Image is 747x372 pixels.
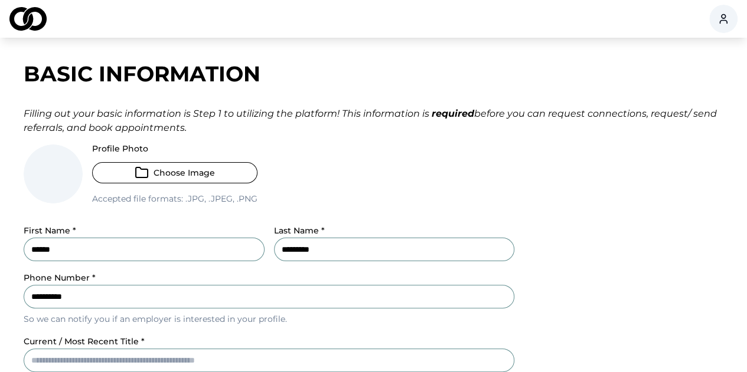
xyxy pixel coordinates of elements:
label: Profile Photo [92,144,257,153]
label: First Name * [24,225,76,236]
label: Phone Number * [24,272,96,283]
img: logo [9,7,47,31]
p: So we can notify you if an employer is interested in your profile. [24,313,514,325]
div: Basic Information [24,62,723,85]
span: .jpg, .jpeg, .png [183,193,257,204]
label: Last Name * [274,225,325,236]
div: Filling out your basic information is Step 1 to utilizing the platform! This information is befor... [24,107,723,135]
p: Accepted file formats: [92,193,257,205]
button: Choose Image [92,162,257,183]
strong: required [432,108,474,119]
label: current / most recent title * [24,336,145,347]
